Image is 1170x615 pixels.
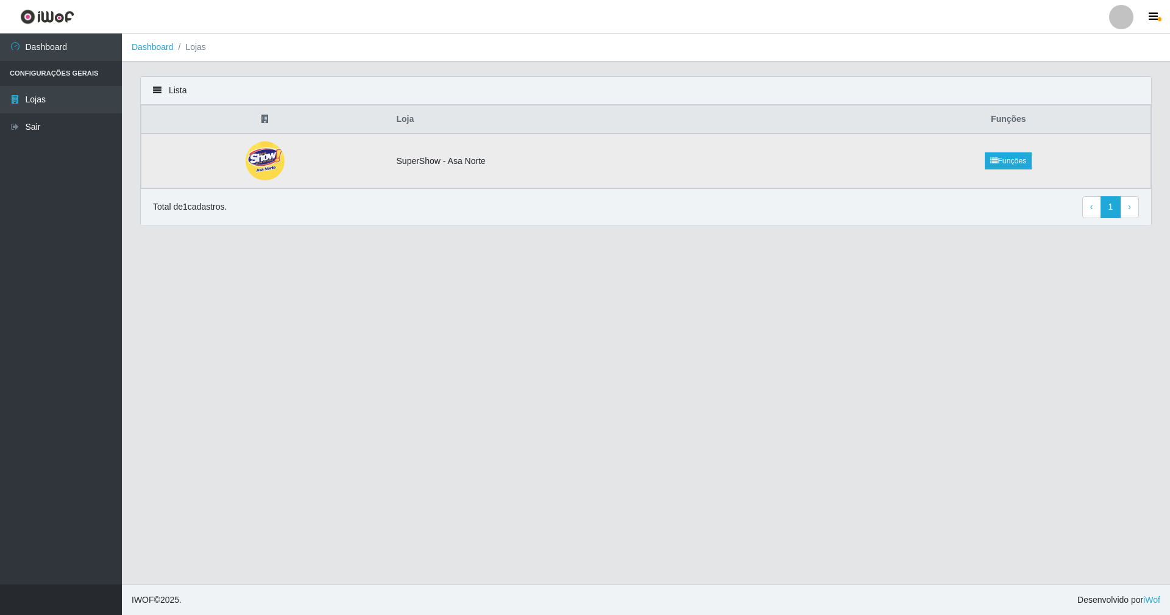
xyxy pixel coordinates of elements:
a: iWof [1143,595,1160,605]
td: SuperShow - Asa Norte [389,133,867,188]
span: IWOF [132,595,154,605]
a: Funções [985,152,1032,169]
a: 1 [1101,196,1121,218]
th: Funções [867,105,1151,134]
a: Dashboard [132,42,174,52]
span: ‹ [1090,202,1093,212]
nav: pagination [1082,196,1139,218]
span: › [1128,202,1131,212]
span: © 2025 . [132,594,182,606]
img: SuperShow - Asa Norte [241,141,289,180]
nav: breadcrumb [122,34,1170,62]
a: Next [1120,196,1139,218]
th: Loja [389,105,867,134]
a: Previous [1082,196,1101,218]
li: Lojas [174,41,206,54]
div: Lista [141,77,1151,105]
p: Total de 1 cadastros. [153,201,227,213]
span: Desenvolvido por [1077,594,1160,606]
img: CoreUI Logo [20,9,74,24]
